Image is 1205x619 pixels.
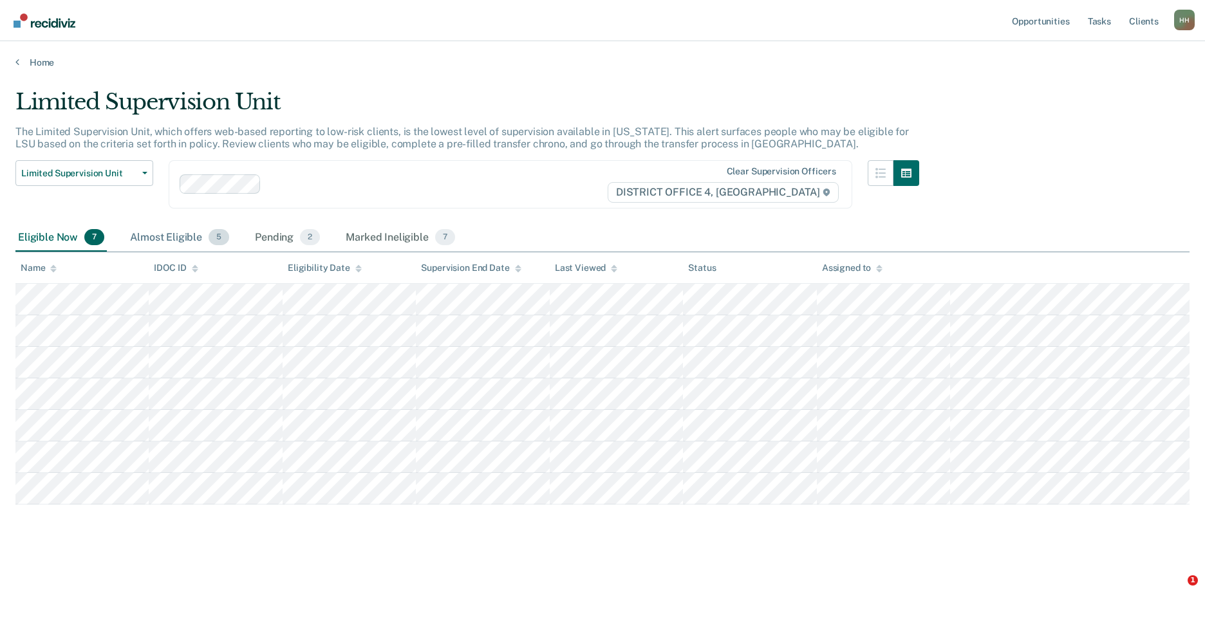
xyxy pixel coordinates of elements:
div: Status [688,263,716,273]
a: Home [15,57,1190,68]
div: Assigned to [822,263,883,273]
div: Supervision End Date [421,263,521,273]
div: Name [21,263,57,273]
span: 5 [209,229,229,246]
div: Almost Eligible5 [127,224,232,252]
span: 1 [1188,575,1198,586]
p: The Limited Supervision Unit, which offers web-based reporting to low-risk clients, is the lowest... [15,125,909,150]
span: 7 [84,229,104,246]
div: Limited Supervision Unit [15,89,919,125]
span: Limited Supervision Unit [21,168,137,179]
div: Pending2 [252,224,322,252]
span: DISTRICT OFFICE 4, [GEOGRAPHIC_DATA] [608,182,839,203]
button: Limited Supervision Unit [15,160,153,186]
iframe: Intercom live chat [1161,575,1192,606]
div: Eligible Now7 [15,224,107,252]
div: Eligibility Date [288,263,362,273]
img: Recidiviz [14,14,75,28]
div: Marked Ineligible7 [343,224,458,252]
span: 2 [300,229,320,246]
div: H H [1174,10,1195,30]
button: Profile dropdown button [1174,10,1195,30]
span: 7 [435,229,455,246]
div: Clear supervision officers [727,166,836,177]
div: IDOC ID [154,263,198,273]
div: Last Viewed [555,263,617,273]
